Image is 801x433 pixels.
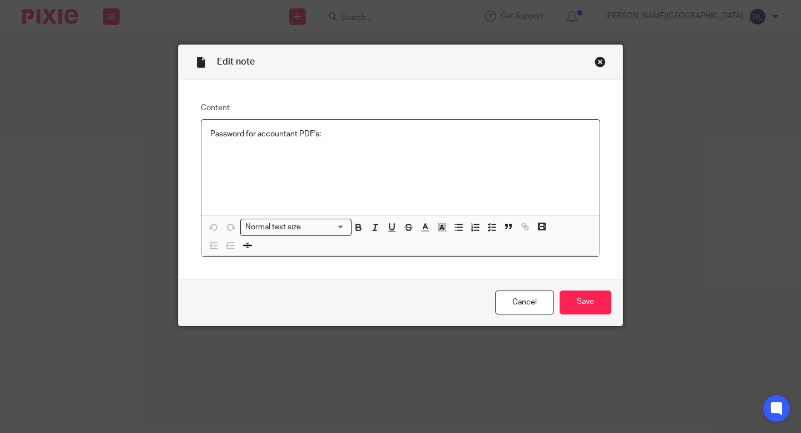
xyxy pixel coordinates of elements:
[560,291,611,314] input: Save
[595,56,606,67] div: Close this dialog window
[217,57,255,66] span: Edit note
[201,102,600,114] label: Content
[243,222,304,233] span: Normal text size
[210,129,591,140] p: Password for accountant PDF's:
[305,222,345,233] input: Search for option
[240,219,352,236] div: Search for option
[495,291,554,314] a: Cancel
